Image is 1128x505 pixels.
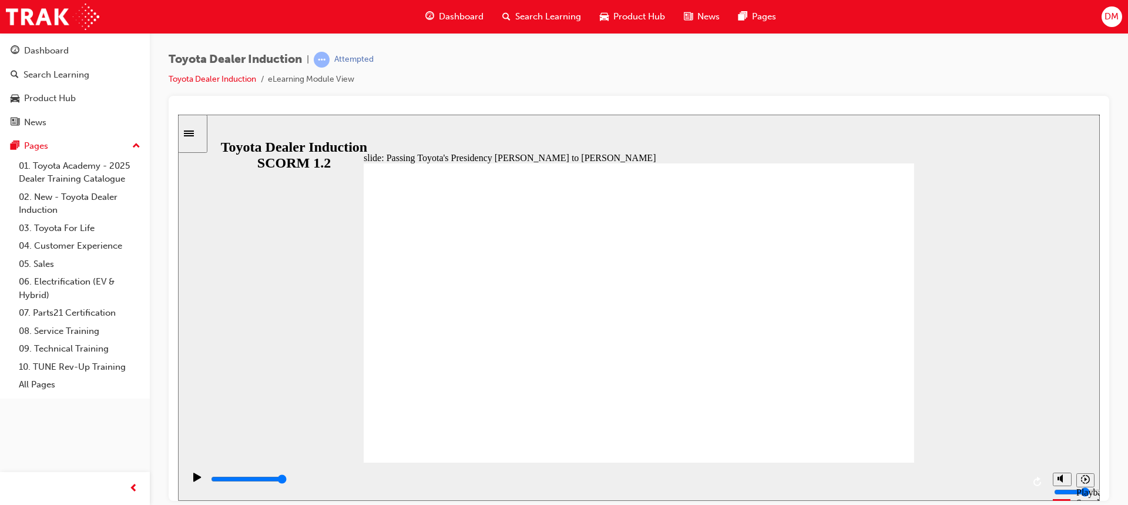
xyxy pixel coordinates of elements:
[14,304,145,322] a: 07. Parts21 Certification
[169,53,302,66] span: Toyota Dealer Induction
[11,93,19,104] span: car-icon
[600,9,609,24] span: car-icon
[1102,6,1122,27] button: DM
[697,10,720,24] span: News
[5,135,145,157] button: Pages
[14,157,145,188] a: 01. Toyota Academy - 2025 Dealer Training Catalogue
[493,5,590,29] a: search-iconSearch Learning
[590,5,674,29] a: car-iconProduct Hub
[5,38,145,135] button: DashboardSearch LearningProduct HubNews
[23,68,89,82] div: Search Learning
[24,116,46,129] div: News
[33,360,109,369] input: slide progress
[24,44,69,58] div: Dashboard
[5,88,145,109] a: Product Hub
[515,10,581,24] span: Search Learning
[5,40,145,62] a: Dashboard
[738,9,747,24] span: pages-icon
[24,139,48,153] div: Pages
[425,9,434,24] span: guage-icon
[875,358,894,372] button: Mute (Ctrl+Alt+M)
[869,348,916,386] div: misc controls
[169,74,256,84] a: Toyota Dealer Induction
[674,5,729,29] a: news-iconNews
[24,92,76,105] div: Product Hub
[898,359,916,373] button: Playback speed
[14,255,145,273] a: 05. Sales
[314,52,330,68] span: learningRecordVerb_ATTEMPT-icon
[268,73,354,86] li: eLearning Module View
[129,481,138,496] span: prev-icon
[14,188,145,219] a: 02. New - Toyota Dealer Induction
[752,10,776,24] span: Pages
[613,10,665,24] span: Product Hub
[5,64,145,86] a: Search Learning
[14,340,145,358] a: 09. Technical Training
[876,373,952,382] input: volume
[11,118,19,128] span: news-icon
[11,70,19,81] span: search-icon
[729,5,785,29] a: pages-iconPages
[851,359,869,376] button: Replay (Ctrl+Alt+R)
[14,358,145,376] a: 10. TUNE Rev-Up Training
[502,9,511,24] span: search-icon
[6,348,869,386] div: playback controls
[684,9,693,24] span: news-icon
[307,53,309,66] span: |
[416,5,493,29] a: guage-iconDashboard
[14,273,145,304] a: 06. Electrification (EV & Hybrid)
[14,219,145,238] a: 03. Toyota For Life
[898,373,916,394] div: Playback Speed
[5,112,145,133] a: News
[132,139,140,154] span: up-icon
[334,54,374,65] div: Attempted
[6,4,99,30] img: Trak
[439,10,484,24] span: Dashboard
[14,322,145,340] a: 08. Service Training
[1104,10,1119,24] span: DM
[14,376,145,394] a: All Pages
[6,357,26,377] button: Play (Ctrl+Alt+P)
[11,141,19,152] span: pages-icon
[11,46,19,56] span: guage-icon
[14,237,145,255] a: 04. Customer Experience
